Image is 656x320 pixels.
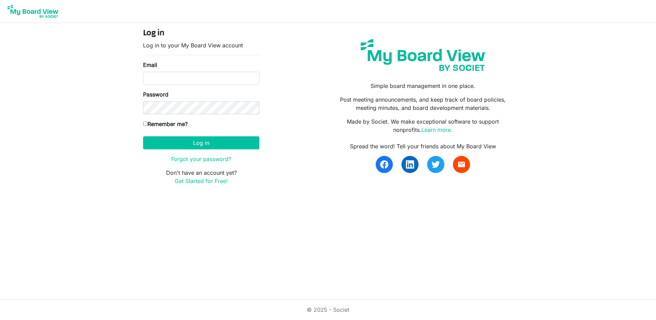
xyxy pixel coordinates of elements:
img: facebook.svg [380,160,388,169]
label: Email [143,61,157,69]
span: email [457,160,466,169]
button: Log in [143,136,259,149]
input: Remember me? [143,122,148,126]
a: Learn more. [421,126,453,133]
img: twitter.svg [432,160,440,169]
label: Remember me? [143,120,188,128]
img: My Board View Logo [5,3,60,20]
h4: Log in [143,28,259,38]
img: my-board-view-societ.svg [355,34,490,76]
label: Password [143,90,168,99]
p: Made by Societ. We make exceptional software to support nonprofits. [333,117,513,134]
a: email [453,156,470,173]
p: Log in to your My Board View account [143,41,259,49]
p: Don't have an account yet? [143,169,259,185]
p: Post meeting announcements, and keep track of board policies, meeting minutes, and board developm... [333,95,513,112]
img: linkedin.svg [406,160,414,169]
a: © 2025 - Societ [307,306,349,313]
div: Spread the word! Tell your friends about My Board View [333,142,513,150]
a: Forgot your password? [171,156,231,162]
a: Get Started for Free! [175,178,228,184]
p: Simple board management in one place. [333,82,513,90]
